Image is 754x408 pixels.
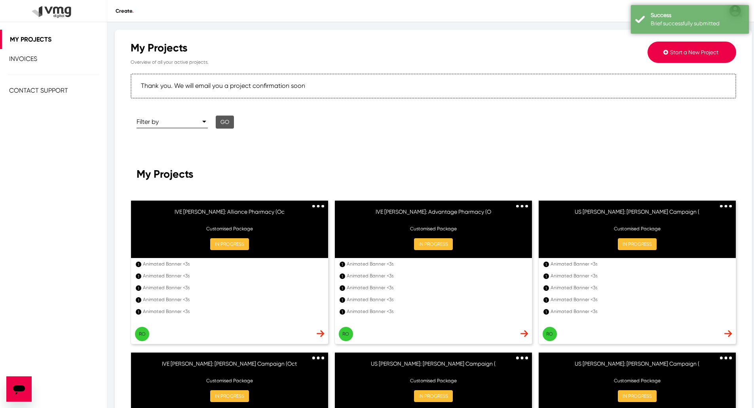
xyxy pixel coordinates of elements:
div: Animated Banner <3s [551,260,729,268]
iframe: Button to launch messaging window [6,376,32,402]
img: 3dots.svg [516,205,528,208]
h6: IVE [PERSON_NAME]: Alliance Pharmacy (Oc [139,209,320,220]
a: user [724,4,746,18]
div: Animated Banner <3s [551,308,729,315]
p: Customised Package [343,225,524,232]
span: Invoices [9,55,37,63]
div: Animated Banner <3s [347,284,525,291]
div: Animated Banner <3s [347,308,525,315]
img: 3dots.svg [720,205,732,208]
p: Customised Package [139,377,320,384]
button: Ro [543,327,557,341]
img: 3dots.svg [312,357,324,359]
button: IN PROGRESS [414,390,453,402]
div: 1 [136,297,141,303]
button: IN PROGRESS [210,238,249,250]
p: Customised Package [547,225,728,232]
div: Thank you. We will email you a project confirmation soon [138,81,729,91]
div: Animated Banner <3s [551,272,729,279]
p: Overview of all your active projects. [131,55,530,66]
button: Ro [135,327,149,341]
div: My Projects [131,42,530,55]
h6: IVE [PERSON_NAME]: [PERSON_NAME] Campaign (Oct [139,361,320,372]
div: 1 [340,262,345,267]
h6: US [PERSON_NAME]: [PERSON_NAME] Campaign ( [547,209,728,220]
div: 1 [136,309,141,315]
button: IN PROGRESS [618,390,657,402]
h6: IVE [PERSON_NAME]: Advantage Pharmacy (O [343,209,524,220]
div: 1 [543,309,549,315]
img: dash-nav-arrow.svg [317,330,324,337]
h6: US [PERSON_NAME]: [PERSON_NAME] Campaign ( [547,361,728,372]
button: IN PROGRESS [618,238,657,250]
img: dash-nav-arrow.svg [520,330,528,337]
div: Animated Banner <3s [143,296,321,303]
div: 1 [543,285,549,291]
p: Customised Package [343,377,524,384]
div: Animated Banner <3s [143,272,321,279]
div: Animated Banner <3s [551,284,729,291]
div: Animated Banner <3s [347,260,525,268]
img: user [728,4,742,18]
span: Contact Support [9,87,68,94]
div: 1 [543,297,549,303]
img: dash-nav-arrow.svg [724,330,732,337]
div: 1 [543,273,549,279]
div: 1 [340,297,345,303]
div: Animated Banner <3s [143,260,321,268]
button: IN PROGRESS [210,390,249,402]
h6: US [PERSON_NAME]: [PERSON_NAME] Campaign ( [343,361,524,372]
span: Create [116,8,133,14]
button: Start a New Project [648,42,736,63]
div: Brief successfully submitted [651,19,738,28]
span: Start a New Project [670,49,718,55]
div: 1 [340,273,345,279]
button: Go [216,116,234,129]
div: Animated Banner <3s [551,296,729,303]
div: 1 [340,309,345,315]
p: Customised Package [139,225,320,232]
span: My Projects [137,167,194,180]
div: 1 [136,285,141,291]
div: 1 [340,285,345,291]
button: IN PROGRESS [414,238,453,250]
span: My Projects [10,36,51,43]
button: Ro [339,327,353,341]
div: 1 [136,273,141,279]
p: Customised Package [547,377,728,384]
span: . [132,8,133,14]
div: Animated Banner <3s [347,272,525,279]
img: 3dots.svg [516,357,528,359]
div: Animated Banner <3s [143,308,321,315]
div: Success [651,11,738,19]
img: 3dots.svg [312,205,324,208]
div: Animated Banner <3s [347,296,525,303]
img: 3dots.svg [720,357,732,359]
div: Animated Banner <3s [143,284,321,291]
div: 1 [136,262,141,267]
div: 1 [543,262,549,267]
